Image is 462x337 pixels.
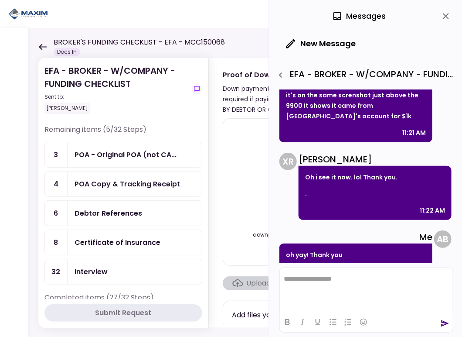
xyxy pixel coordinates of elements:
div: Down payment must be in certified funds. Wire transfer required if paying to Maxim to avoid delay... [223,83,403,115]
div: X R [279,153,297,170]
p: oh yay! Thank you [286,250,426,260]
button: Bold [280,316,295,328]
div: Add files you've already uploaded to My AIO [232,309,381,320]
p: Oh i see it now. lol Thank you. [305,172,445,182]
a: 4POA Copy & Tracking Receipt [44,171,202,197]
div: 11:21 AM [402,127,426,138]
div: POA Copy & Tracking Receipt [75,179,180,189]
a: 8Certificate of Insurance [44,230,202,255]
button: show-messages [192,84,202,94]
iframe: Rich Text Area [280,268,453,312]
div: Me [279,230,432,244]
div: 11:22 AM [420,205,445,216]
span: Click here to upload the required document [223,276,310,290]
div: [PERSON_NAME] [44,103,90,114]
div: downpayment.jpg [232,231,323,239]
div: EFA - BROKER - W/COMPANY - FUNDING CHECKLIST [44,64,188,114]
div: Debtor References [75,208,142,219]
button: Bullet list [326,316,340,328]
a: 6Debtor References [44,200,202,226]
div: Proof of Down Payment 1 [223,69,403,80]
div: POA - Original POA (not CA or GA) [75,149,177,160]
img: Partner icon [9,7,48,21]
button: Italic [295,316,310,328]
a: 32Interview [44,259,202,285]
div: Sent to: [44,93,188,101]
button: send [441,319,449,328]
div: 6 [45,201,68,226]
button: close [438,9,453,24]
div: [PERSON_NAME] [299,153,452,166]
div: Certificate of Insurance [75,237,160,248]
div: 8 [45,230,68,255]
button: Underline [310,316,325,328]
button: Submit Request [44,304,202,322]
div: Docs In [54,48,80,56]
button: Emojis [356,316,371,328]
div: Messages [332,10,386,23]
a: 3POA - Original POA (not CA or GA) [44,142,202,168]
div: 4 [45,172,68,196]
button: Numbered list [341,316,356,328]
div: EFA - BROKER - W/COMPANY - FUNDING CHECKLIST - Proof of Down Payment 1 [273,68,453,83]
div: Submit Request [95,308,152,318]
p: . [305,189,445,199]
div: Interview [75,266,108,277]
div: 3 [45,142,68,167]
h1: BROKER'S FUNDING CHECKLIST - EFA - MCC150068 [54,37,225,48]
div: Completed items (27/32 Steps) [44,292,202,310]
div: Remaining items (5/32 Steps) [44,124,202,142]
div: 32 [45,259,68,284]
p: it's on the same screnshot just above the 9900 it shows it came from [GEOGRAPHIC_DATA]'s account ... [286,90,426,121]
button: New Message [279,32,363,55]
div: A B [434,230,452,248]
